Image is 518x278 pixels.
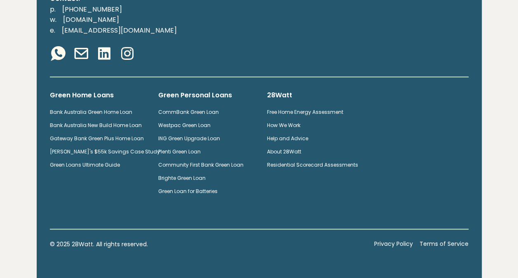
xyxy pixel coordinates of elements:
[477,238,518,278] iframe: Chat Widget
[374,240,413,249] a: Privacy Policy
[158,161,244,168] a: Community First Bank Green Loan
[267,148,301,155] a: About 28Watt
[50,5,56,14] span: p.
[267,135,308,142] a: Help and Advice
[50,45,66,64] a: Whatsapp
[50,148,160,155] a: [PERSON_NAME]'s $55k Savings Case Study
[158,91,254,100] h6: Green Personal Loans
[56,5,129,14] a: [PHONE_NUMBER]
[158,188,218,195] a: Green Loan for Batteries
[96,45,113,64] a: Linkedin
[50,122,142,129] a: Bank Australia New Build Home Loan
[420,240,469,249] a: Terms of Service
[50,161,120,168] a: Green Loans Ultimate Guide
[158,135,220,142] a: ING Green Upgrade Loan
[50,15,56,24] span: w.
[50,108,132,115] a: Bank Australia Green Home Loan
[73,45,89,64] a: Email
[50,240,368,249] p: © 2025 28Watt. All rights reserved.
[56,15,126,24] a: [DOMAIN_NAME]
[158,148,201,155] a: Plenti Green Loan
[50,91,145,100] h6: Green Home Loans
[55,26,183,35] a: [EMAIL_ADDRESS][DOMAIN_NAME]
[50,26,55,35] span: e.
[50,135,144,142] a: Gateway Bank Green Plus Home Loan
[267,161,358,168] a: Residential Scorecard Assessments
[267,91,363,100] h6: 28Watt
[158,108,219,115] a: CommBank Green Loan
[267,122,300,129] a: How We Work
[267,108,343,115] a: Free Home Energy Assessment
[158,174,206,181] a: Brighte Green Loan
[119,45,136,64] a: Instagram
[158,122,211,129] a: Westpac Green Loan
